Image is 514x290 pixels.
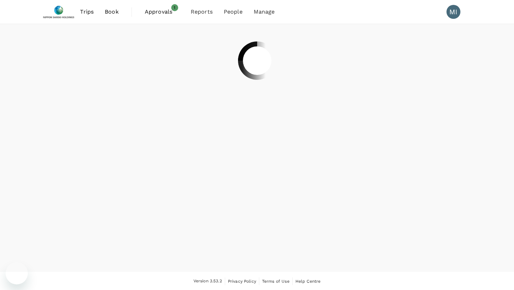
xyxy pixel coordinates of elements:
span: Book [105,8,119,16]
span: Approvals [145,8,180,16]
span: Privacy Policy [228,279,256,284]
span: 1 [171,4,178,11]
span: Trips [80,8,94,16]
iframe: メッセージングウィンドウを開くボタン [6,262,28,284]
a: Terms of Use [262,277,290,285]
span: Manage [254,8,275,16]
div: MI [446,5,460,19]
span: Terms of Use [262,279,290,284]
span: Help Centre [295,279,321,284]
a: Privacy Policy [228,277,256,285]
span: Reports [191,8,213,16]
span: Version 3.53.2 [193,278,222,285]
img: Nippon Sanso Holdings Singapore Pte Ltd [43,4,75,20]
span: People [224,8,243,16]
a: Help Centre [295,277,321,285]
